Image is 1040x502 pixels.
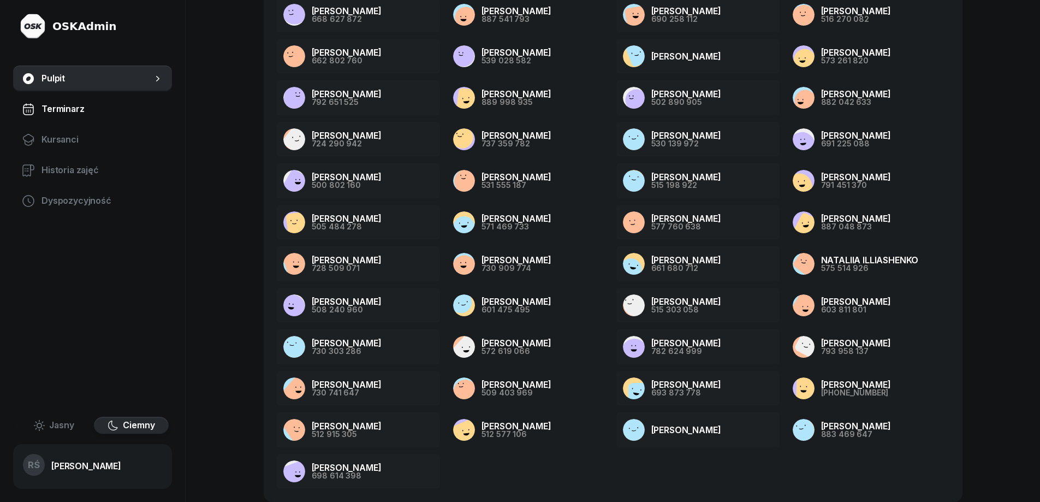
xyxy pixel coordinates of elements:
[482,389,551,397] div: 509 403 969
[482,297,551,306] div: [PERSON_NAME]
[651,214,721,223] div: [PERSON_NAME]
[312,131,382,140] div: [PERSON_NAME]
[41,72,152,86] span: Pulpit
[651,140,721,147] div: 530 139 972
[821,256,919,264] div: NATALIIA ILLIASHENKO
[482,90,551,98] div: [PERSON_NAME]
[312,339,382,347] div: [PERSON_NAME]
[821,389,891,397] div: [PHONE_NUMBER]
[482,181,551,189] div: 531 555 187
[312,422,382,430] div: [PERSON_NAME]
[651,389,721,397] div: 693 873 778
[94,417,169,434] button: Ciemny
[651,7,721,15] div: [PERSON_NAME]
[651,297,721,306] div: [PERSON_NAME]
[651,52,721,61] div: [PERSON_NAME]
[482,430,551,438] div: 512 577 106
[13,66,172,92] a: Pulpit
[49,418,74,433] span: Jasny
[821,173,891,181] div: [PERSON_NAME]
[51,462,121,470] div: [PERSON_NAME]
[41,102,163,116] span: Terminarz
[482,339,551,347] div: [PERSON_NAME]
[41,133,163,147] span: Kursanci
[312,430,382,438] div: 512 915 305
[312,98,382,106] div: 792 651 525
[312,173,382,181] div: [PERSON_NAME]
[651,347,721,355] div: 782 624 999
[312,306,382,314] div: 508 240 960
[651,98,721,106] div: 502 890 905
[821,214,891,223] div: [PERSON_NAME]
[821,297,891,306] div: [PERSON_NAME]
[482,256,551,264] div: [PERSON_NAME]
[482,347,551,355] div: 572 619 066
[482,173,551,181] div: [PERSON_NAME]
[20,13,46,39] img: logo-light@2x.png
[482,7,551,15] div: [PERSON_NAME]
[651,173,721,181] div: [PERSON_NAME]
[13,157,172,184] a: Historia zajęć
[821,306,891,314] div: 603 811 801
[482,48,551,57] div: [PERSON_NAME]
[482,306,551,314] div: 601 475 495
[41,163,163,178] span: Historia zajęć
[312,380,382,389] div: [PERSON_NAME]
[821,90,891,98] div: [PERSON_NAME]
[312,90,382,98] div: [PERSON_NAME]
[821,347,891,355] div: 793 958 137
[312,223,382,231] div: 505 484 278
[821,422,891,430] div: [PERSON_NAME]
[312,140,382,147] div: 724 290 942
[821,48,891,57] div: [PERSON_NAME]
[41,194,163,208] span: Dyspozycyjność
[52,19,116,34] div: OSKAdmin
[312,57,382,64] div: 662 802 760
[482,223,551,231] div: 571 469 733
[651,339,721,347] div: [PERSON_NAME]
[312,389,382,397] div: 730 741 647
[312,463,382,472] div: [PERSON_NAME]
[821,57,891,64] div: 573 261 820
[821,140,891,147] div: 691 225 088
[821,339,891,347] div: [PERSON_NAME]
[312,181,382,189] div: 500 802 160
[821,380,891,389] div: [PERSON_NAME]
[28,460,40,470] span: RŚ
[651,256,721,264] div: [PERSON_NAME]
[312,7,382,15] div: [PERSON_NAME]
[482,214,551,223] div: [PERSON_NAME]
[651,426,721,434] div: [PERSON_NAME]
[312,347,382,355] div: 730 303 286
[312,48,382,57] div: [PERSON_NAME]
[821,15,891,23] div: 516 270 082
[651,131,721,140] div: [PERSON_NAME]
[312,256,382,264] div: [PERSON_NAME]
[312,15,382,23] div: 668 627 872
[123,418,155,433] span: Ciemny
[651,15,721,23] div: 690 258 112
[13,127,172,153] a: Kursanci
[651,90,721,98] div: [PERSON_NAME]
[13,188,172,214] a: Dyspozycyjność
[651,223,721,231] div: 577 760 638
[821,98,891,106] div: 882 042 633
[482,264,551,272] div: 730 909 774
[312,214,382,223] div: [PERSON_NAME]
[312,472,382,480] div: 698 614 398
[482,57,551,64] div: 539 028 582
[821,264,919,272] div: 575 514 926
[312,297,382,306] div: [PERSON_NAME]
[482,98,551,106] div: 889 998 935
[821,181,891,189] div: 791 451 370
[16,417,92,434] button: Jasny
[651,181,721,189] div: 515 198 922
[821,223,891,231] div: 887 048 873
[482,15,551,23] div: 887 541 793
[821,131,891,140] div: [PERSON_NAME]
[13,96,172,122] a: Terminarz
[651,306,721,314] div: 515 303 058
[482,140,551,147] div: 737 359 782
[821,7,891,15] div: [PERSON_NAME]
[482,131,551,140] div: [PERSON_NAME]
